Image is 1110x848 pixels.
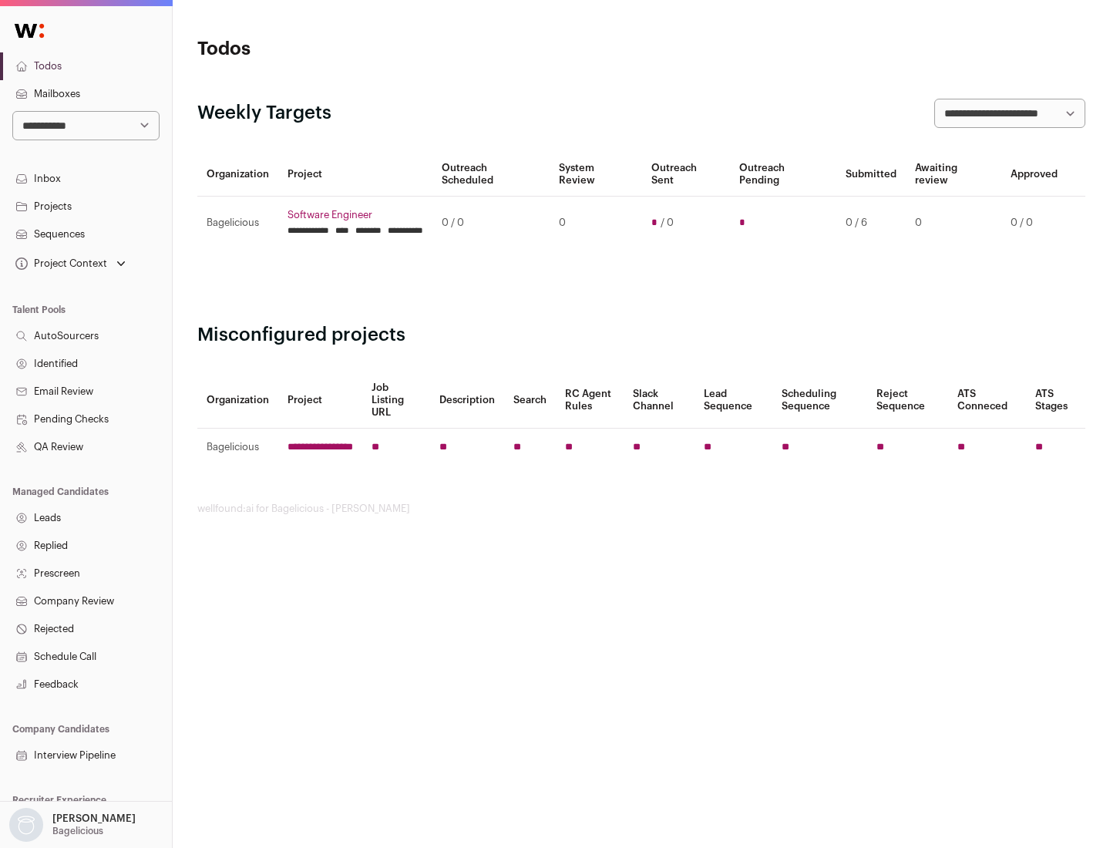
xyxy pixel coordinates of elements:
th: Reject Sequence [867,372,949,429]
img: nopic.png [9,808,43,842]
th: ATS Conneced [948,372,1025,429]
th: Slack Channel [624,372,695,429]
img: Wellfound [6,15,52,46]
button: Open dropdown [12,253,129,274]
td: 0 [550,197,641,250]
th: Outreach Scheduled [432,153,550,197]
th: Job Listing URL [362,372,430,429]
th: Description [430,372,504,429]
td: 0 [906,197,1001,250]
h2: Weekly Targets [197,101,331,126]
th: Scheduling Sequence [772,372,867,429]
th: Search [504,372,556,429]
th: ATS Stages [1026,372,1085,429]
td: Bagelicious [197,197,278,250]
th: Outreach Pending [730,153,836,197]
th: Awaiting review [906,153,1001,197]
td: 0 / 0 [1001,197,1067,250]
th: System Review [550,153,641,197]
th: Outreach Sent [642,153,731,197]
th: Lead Sequence [695,372,772,429]
td: 0 / 0 [432,197,550,250]
td: Bagelicious [197,429,278,466]
th: Submitted [836,153,906,197]
th: Project [278,372,362,429]
h2: Misconfigured projects [197,323,1085,348]
div: Project Context [12,257,107,270]
td: 0 / 6 [836,197,906,250]
th: Organization [197,153,278,197]
th: RC Agent Rules [556,372,623,429]
button: Open dropdown [6,808,139,842]
p: Bagelicious [52,825,103,837]
th: Approved [1001,153,1067,197]
p: [PERSON_NAME] [52,813,136,825]
a: Software Engineer [288,209,423,221]
th: Organization [197,372,278,429]
span: / 0 [661,217,674,229]
footer: wellfound:ai for Bagelicious - [PERSON_NAME] [197,503,1085,515]
h1: Todos [197,37,493,62]
th: Project [278,153,432,197]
